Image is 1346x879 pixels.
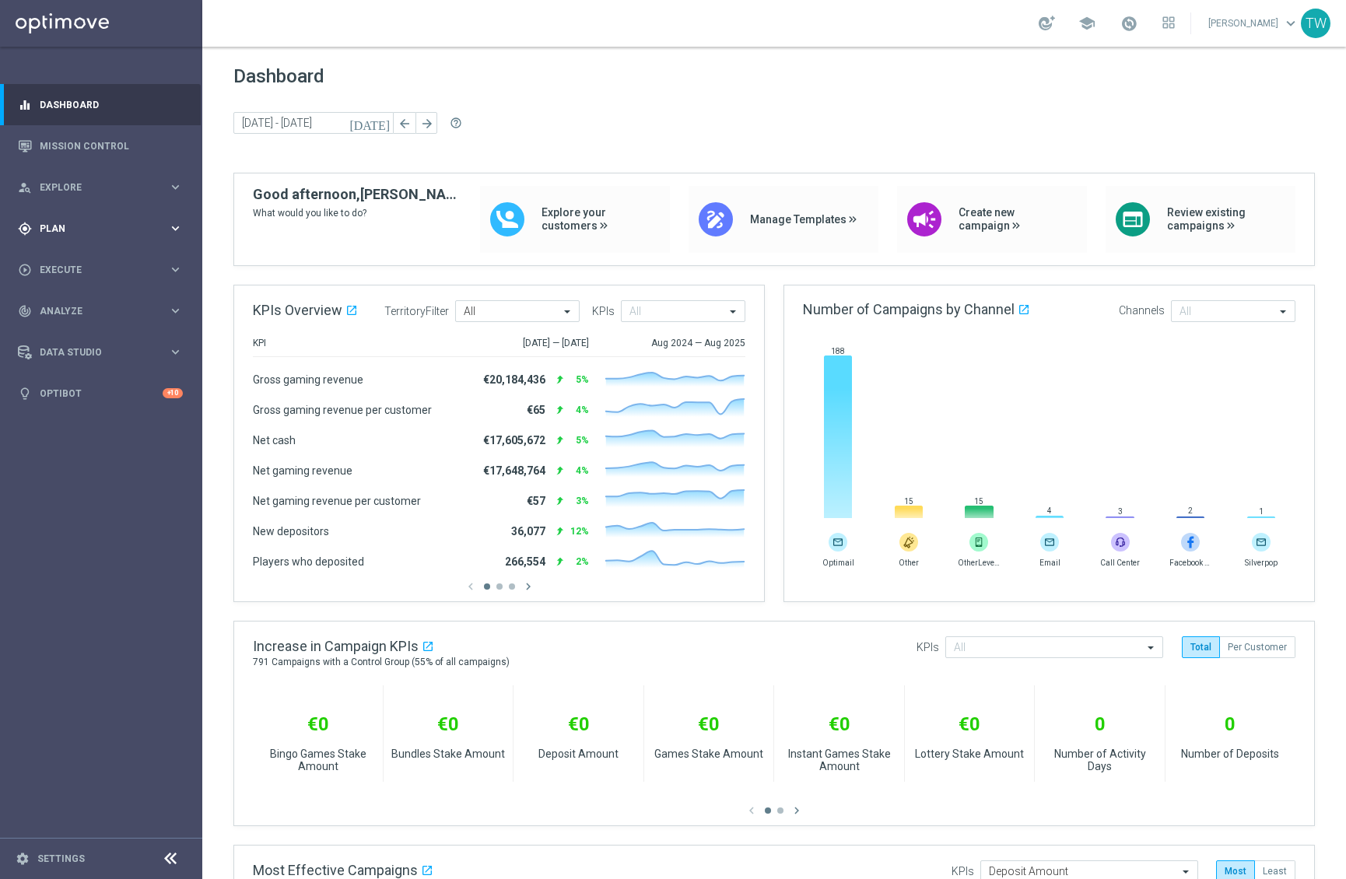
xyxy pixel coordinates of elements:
[18,263,168,277] div: Execute
[163,388,183,398] div: +10
[16,852,30,866] i: settings
[18,180,32,194] i: person_search
[18,345,168,359] div: Data Studio
[18,373,183,414] div: Optibot
[168,221,183,236] i: keyboard_arrow_right
[1301,9,1330,38] div: TW
[18,84,183,125] div: Dashboard
[40,373,163,414] a: Optibot
[18,263,32,277] i: play_circle_outline
[17,99,184,111] button: equalizer Dashboard
[37,854,85,863] a: Settings
[17,140,184,152] button: Mission Control
[168,180,183,194] i: keyboard_arrow_right
[17,346,184,359] button: Data Studio keyboard_arrow_right
[40,224,168,233] span: Plan
[1207,12,1301,35] a: [PERSON_NAME]keyboard_arrow_down
[168,303,183,318] i: keyboard_arrow_right
[168,345,183,359] i: keyboard_arrow_right
[17,305,184,317] button: track_changes Analyze keyboard_arrow_right
[18,125,183,166] div: Mission Control
[17,387,184,400] button: lightbulb Optibot +10
[168,262,183,277] i: keyboard_arrow_right
[18,98,32,112] i: equalizer
[18,387,32,401] i: lightbulb
[17,222,184,235] button: gps_fixed Plan keyboard_arrow_right
[18,222,32,236] i: gps_fixed
[40,84,183,125] a: Dashboard
[17,264,184,276] button: play_circle_outline Execute keyboard_arrow_right
[40,348,168,357] span: Data Studio
[40,306,168,316] span: Analyze
[18,180,168,194] div: Explore
[40,183,168,192] span: Explore
[18,304,168,318] div: Analyze
[40,125,183,166] a: Mission Control
[18,222,168,236] div: Plan
[1078,15,1095,32] span: school
[1282,15,1299,32] span: keyboard_arrow_down
[17,181,184,194] button: person_search Explore keyboard_arrow_right
[40,265,168,275] span: Execute
[18,304,32,318] i: track_changes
